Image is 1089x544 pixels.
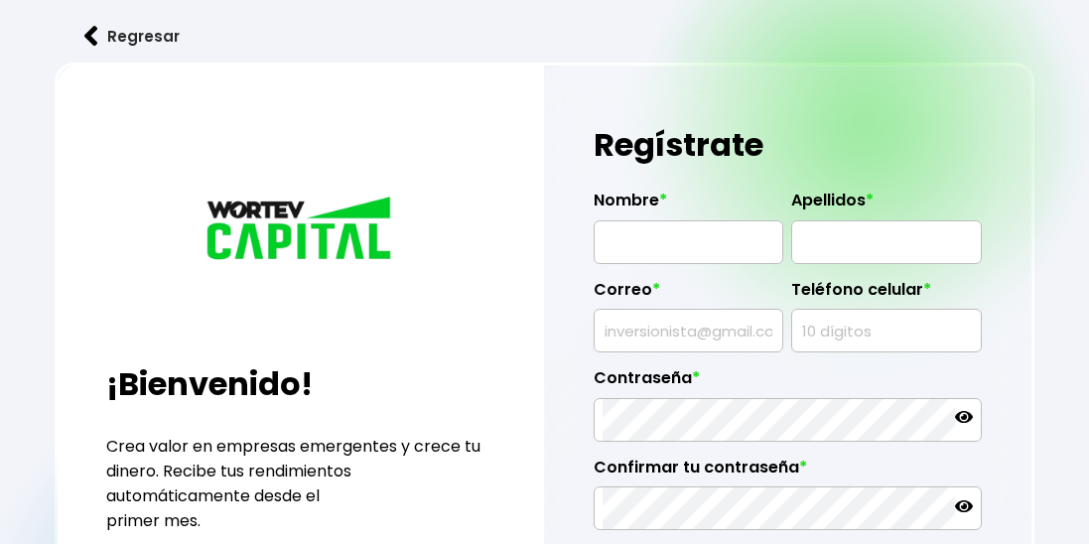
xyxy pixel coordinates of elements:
label: Teléfono celular [791,280,982,310]
h2: ¡Bienvenido! [106,360,495,408]
img: logo_wortev_capital [202,194,400,267]
p: Crea valor en empresas emergentes y crece tu dinero. Recibe tus rendimientos automáticamente desd... [106,434,495,533]
input: 10 dígitos [800,310,973,351]
label: Apellidos [791,191,982,220]
label: Contraseña [594,368,983,398]
h1: Regístrate [594,115,983,175]
label: Correo [594,280,784,310]
button: Regresar [55,10,209,63]
label: Nombre [594,191,784,220]
a: flecha izquierdaRegresar [55,10,1034,63]
label: Confirmar tu contraseña [594,458,983,487]
input: inversionista@gmail.com [603,310,775,351]
img: flecha izquierda [84,26,98,47]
